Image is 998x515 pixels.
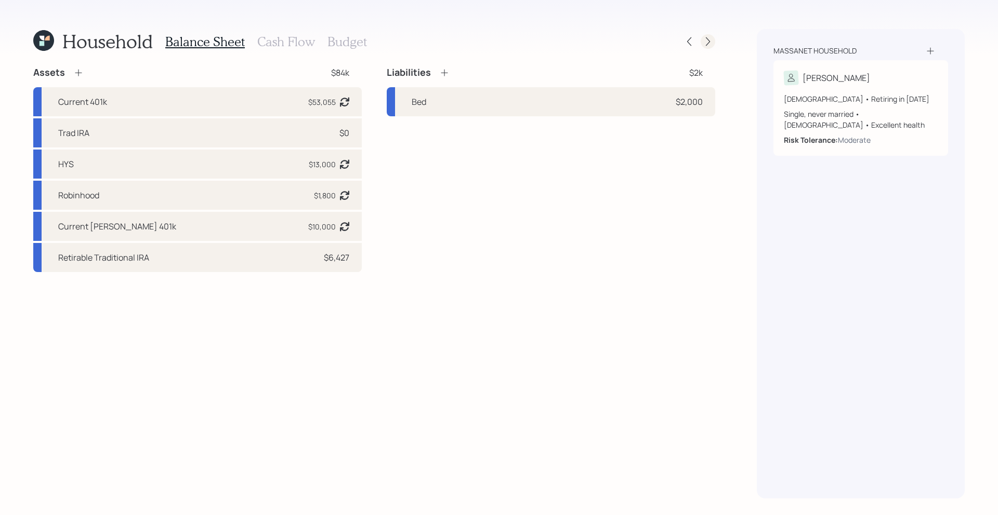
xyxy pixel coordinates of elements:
[784,93,938,104] div: [DEMOGRAPHIC_DATA] • Retiring in [DATE]
[165,34,245,49] h3: Balance Sheet
[387,67,431,78] h4: Liabilities
[308,221,336,232] div: $10,000
[784,135,838,145] b: Risk Tolerance:
[324,251,349,264] div: $6,427
[327,34,367,49] h3: Budget
[331,66,349,79] div: $84k
[308,97,336,107] div: $53,055
[33,67,65,78] h4: Assets
[412,96,426,108] div: Bed
[676,96,703,108] div: $2,000
[838,134,871,145] div: Moderate
[803,72,870,84] div: [PERSON_NAME]
[773,46,857,56] div: Massanet household
[257,34,315,49] h3: Cash Flow
[309,159,336,170] div: $13,000
[58,96,107,108] div: Current 401k
[784,109,938,130] div: Single, never married • [DEMOGRAPHIC_DATA] • Excellent health
[339,127,349,139] div: $0
[58,220,176,233] div: Current [PERSON_NAME] 401k
[689,66,703,79] div: $2k
[62,30,153,52] h1: Household
[314,190,336,201] div: $1,800
[58,251,149,264] div: Retirable Traditional IRA
[58,158,74,170] div: HYS
[58,127,89,139] div: Trad IRA
[58,189,99,201] div: Robinhood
